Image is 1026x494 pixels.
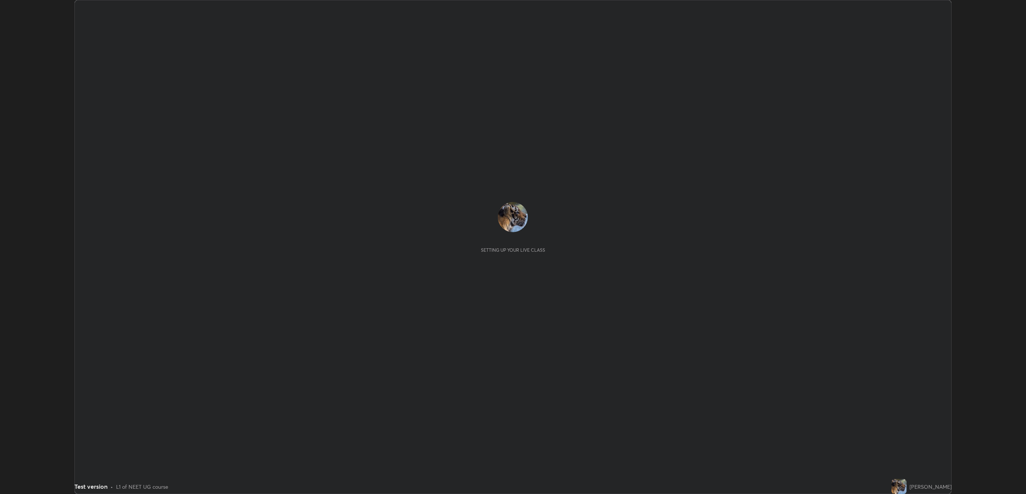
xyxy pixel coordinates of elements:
[74,482,107,491] div: Test version
[498,202,528,232] img: d5b3edce846c42f48428f40db643a916.file
[910,483,952,491] div: [PERSON_NAME]
[116,483,168,491] div: L1 of NEET UG course
[110,483,113,491] div: •
[481,247,545,253] div: Setting up your live class
[892,479,907,494] img: d5b3edce846c42f48428f40db643a916.file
